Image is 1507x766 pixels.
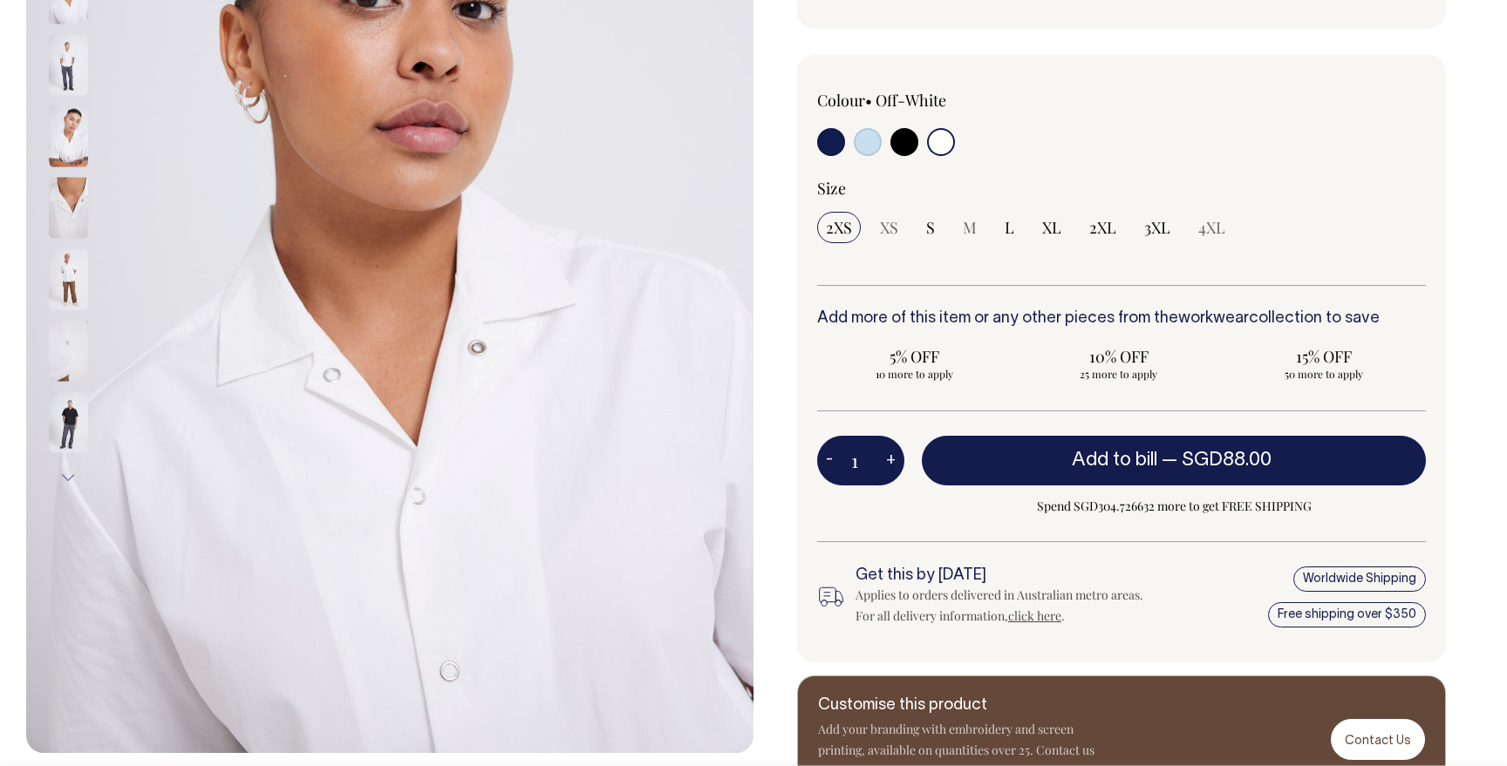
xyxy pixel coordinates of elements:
div: Colour [817,90,1060,111]
span: 2XS [826,217,852,238]
button: Next [55,458,81,497]
span: 2XL [1089,217,1116,238]
span: 50 more to apply [1235,367,1412,381]
a: click here [1008,607,1061,624]
input: M [954,212,985,243]
button: Add to bill —SGD88.00 [922,436,1426,485]
span: XS [880,217,898,238]
span: XL [1042,217,1061,238]
img: off-white [49,177,88,238]
input: 5% OFF 10 more to apply [817,341,1012,386]
h6: Customise this product [818,697,1097,715]
a: Contact Us [1331,719,1425,760]
span: 10 more to apply [826,367,1003,381]
input: 3XL [1135,212,1179,243]
img: off-white [49,248,88,309]
span: • [865,90,872,111]
input: S [917,212,944,243]
span: Add to bill [1072,451,1157,469]
img: off-white [49,320,88,381]
button: + [877,444,904,478]
span: 15% OFF [1235,346,1412,367]
span: 4XL [1198,217,1225,238]
input: 15% OFF 50 more to apply [1226,341,1421,386]
span: 10% OFF [1031,346,1208,367]
img: off-white [49,34,88,95]
span: 25 more to apply [1031,367,1208,381]
span: M [963,217,977,238]
span: S [926,217,935,238]
span: Spend SGD304.726632 more to get FREE SHIPPING [922,496,1426,517]
div: Applies to orders delivered in Australian metro areas. For all delivery information, . [856,585,1149,627]
input: 2XL [1081,212,1125,243]
img: off-white [49,105,88,166]
div: Size [817,178,1426,199]
input: XS [871,212,907,243]
input: 10% OFF 25 more to apply [1022,341,1217,386]
a: workwear [1178,311,1249,326]
input: 2XS [817,212,861,243]
input: 4XL [1190,212,1234,243]
button: - [817,444,842,478]
label: Off-White [876,90,946,111]
span: L [1005,217,1014,238]
img: black [49,391,88,452]
input: L [996,212,1023,243]
span: 5% OFF [826,346,1003,367]
input: XL [1033,212,1070,243]
h6: Add more of this item or any other pieces from the collection to save [817,310,1426,328]
span: 3XL [1144,217,1170,238]
h6: Get this by [DATE] [856,567,1149,585]
span: SGD88.00 [1182,451,1272,469]
span: — [1162,451,1276,469]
